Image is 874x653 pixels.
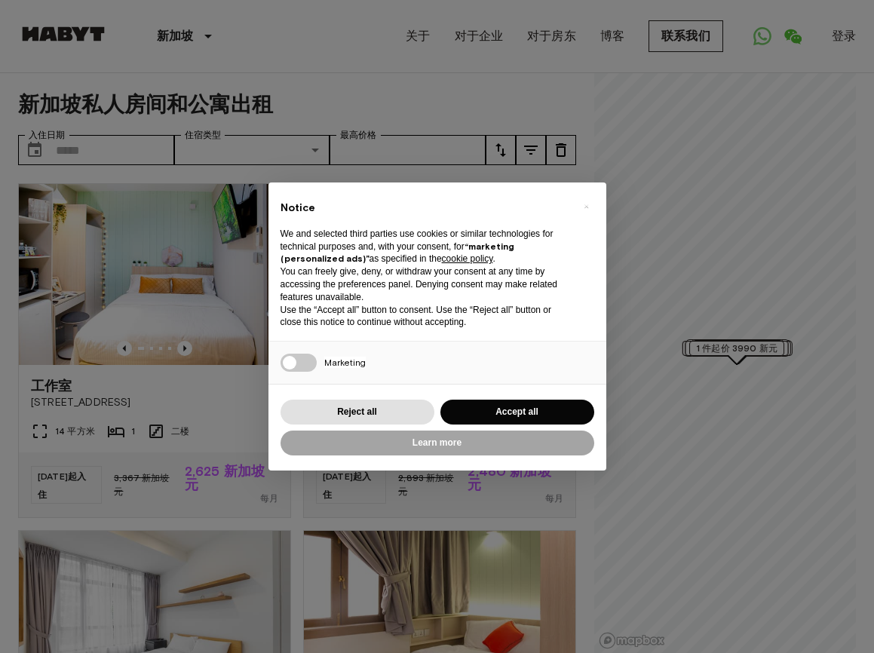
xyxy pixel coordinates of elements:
[281,201,570,216] h2: Notice
[281,265,570,303] p: You can freely give, deny, or withdraw your consent at any time by accessing the preferences pane...
[281,304,570,330] p: Use the “Accept all” button to consent. Use the “Reject all” button or close this notice to conti...
[440,400,594,425] button: Accept all
[324,357,366,368] span: Marketing
[281,228,570,265] p: We and selected third parties use cookies or similar technologies for technical purposes and, wit...
[281,400,434,425] button: Reject all
[442,253,493,264] a: cookie policy
[584,198,589,216] span: ×
[281,431,594,455] button: Learn more
[575,195,599,219] button: Close this notice
[281,241,514,265] strong: “marketing (personalized ads)”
